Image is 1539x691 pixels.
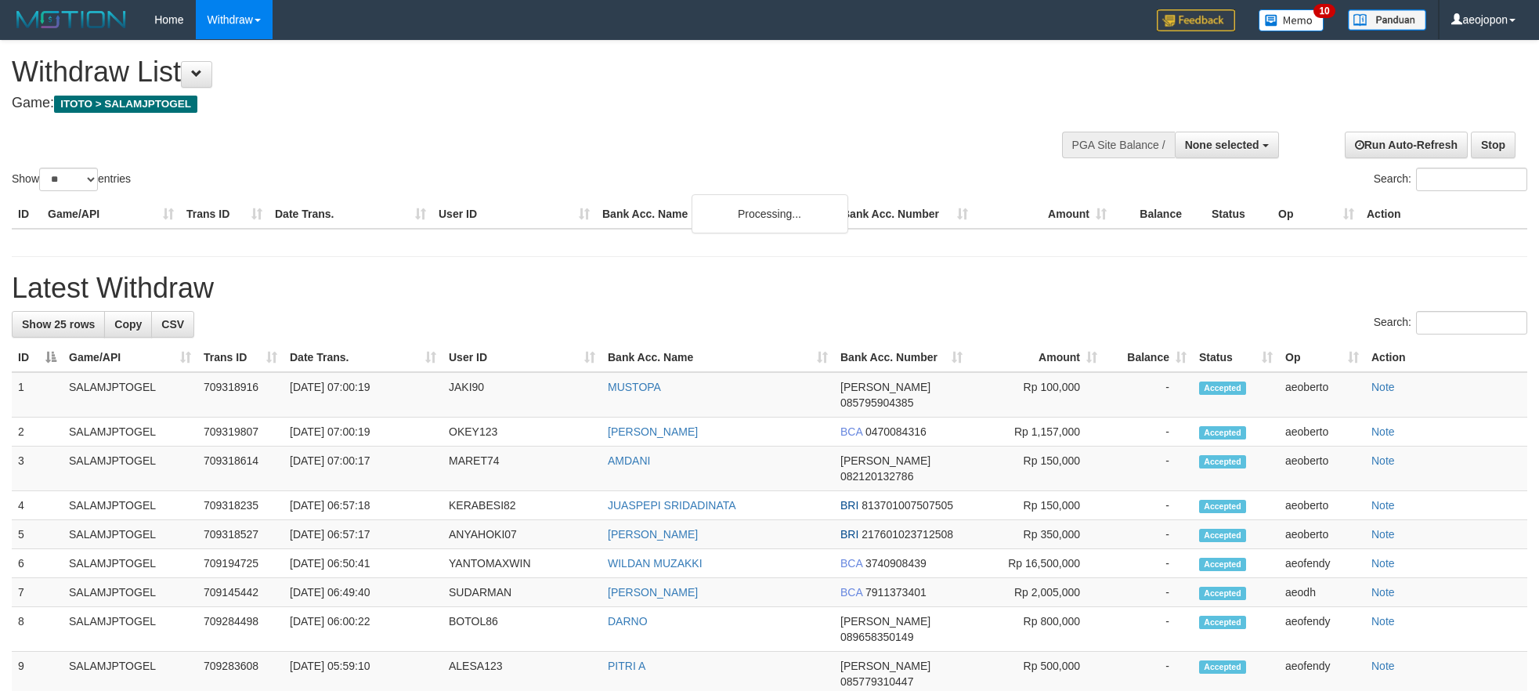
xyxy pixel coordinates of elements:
td: [DATE] 07:00:19 [284,418,443,447]
a: Note [1371,454,1395,467]
img: Feedback.jpg [1157,9,1235,31]
th: Bank Acc. Name: activate to sort column ascending [602,343,834,372]
td: 1 [12,372,63,418]
td: - [1104,578,1193,607]
td: [DATE] 06:50:41 [284,549,443,578]
th: Op [1272,200,1360,229]
img: panduan.png [1348,9,1426,31]
a: Note [1371,586,1395,599]
h1: Withdraw List [12,56,1010,88]
span: Copy [114,318,142,331]
span: [PERSON_NAME] [840,660,930,672]
th: Date Trans. [269,200,432,229]
button: None selected [1175,132,1279,158]
td: Rp 350,000 [969,520,1104,549]
div: PGA Site Balance / [1062,132,1175,158]
td: Rp 800,000 [969,607,1104,652]
td: 7 [12,578,63,607]
th: Status [1205,200,1272,229]
th: User ID: activate to sort column ascending [443,343,602,372]
td: SALAMJPTOGEL [63,578,197,607]
td: - [1104,520,1193,549]
span: Copy 0470084316 to clipboard [865,425,927,438]
a: JUASPEPI SRIDADINATA [608,499,736,512]
a: [PERSON_NAME] [608,528,698,541]
th: Op: activate to sort column ascending [1279,343,1365,372]
a: [PERSON_NAME] [608,586,698,599]
td: 709318916 [197,372,284,418]
th: Game/API: activate to sort column ascending [63,343,197,372]
th: Action [1365,343,1527,372]
td: 6 [12,549,63,578]
span: 10 [1313,4,1335,18]
th: Action [1360,200,1527,229]
th: Trans ID [180,200,269,229]
th: Game/API [42,200,180,229]
label: Show entries [12,168,131,191]
td: aeoberto [1279,418,1365,447]
td: SALAMJPTOGEL [63,491,197,520]
a: Note [1371,499,1395,512]
td: - [1104,447,1193,491]
th: Bank Acc. Name [596,200,836,229]
th: Amount: activate to sort column ascending [969,343,1104,372]
span: BRI [840,528,858,541]
h4: Game: [12,96,1010,111]
th: Bank Acc. Number [836,200,974,229]
td: OKEY123 [443,418,602,447]
td: 709318614 [197,447,284,491]
td: MARET74 [443,447,602,491]
a: WILDAN MUZAKKI [608,557,703,570]
td: [DATE] 06:00:22 [284,607,443,652]
a: DARNO [608,615,648,628]
td: - [1104,607,1193,652]
td: - [1104,372,1193,418]
td: [DATE] 07:00:17 [284,447,443,491]
span: CSV [161,318,184,331]
td: aeoberto [1279,372,1365,418]
a: PITRI A [608,660,645,672]
td: SUDARMAN [443,578,602,607]
th: User ID [432,200,596,229]
th: ID: activate to sort column descending [12,343,63,372]
a: Note [1371,528,1395,541]
td: aeoberto [1279,447,1365,491]
a: Stop [1471,132,1516,158]
td: 709284498 [197,607,284,652]
th: Amount [974,200,1113,229]
input: Search: [1416,168,1527,191]
span: Copy 085779310447 to clipboard [840,675,913,688]
a: Note [1371,381,1395,393]
th: Date Trans.: activate to sort column ascending [284,343,443,372]
a: Note [1371,557,1395,570]
td: ANYAHOKI07 [443,520,602,549]
td: Rp 150,000 [969,491,1104,520]
td: 709194725 [197,549,284,578]
label: Search: [1374,168,1527,191]
span: BCA [840,425,862,438]
span: Accepted [1199,500,1246,513]
h1: Latest Withdraw [12,273,1527,304]
td: [DATE] 07:00:19 [284,372,443,418]
td: Rp 16,500,000 [969,549,1104,578]
span: Copy 217601023712508 to clipboard [862,528,953,541]
td: aeoberto [1279,491,1365,520]
span: Copy 3740908439 to clipboard [865,557,927,570]
td: KERABESI82 [443,491,602,520]
span: None selected [1185,139,1259,151]
a: Run Auto-Refresh [1345,132,1468,158]
td: 4 [12,491,63,520]
td: SALAMJPTOGEL [63,418,197,447]
td: SALAMJPTOGEL [63,549,197,578]
td: Rp 1,157,000 [969,418,1104,447]
span: Accepted [1199,426,1246,440]
img: MOTION_logo.png [12,8,131,31]
div: Processing... [692,194,848,233]
a: MUSTOPA [608,381,661,393]
td: Rp 100,000 [969,372,1104,418]
td: 709145442 [197,578,284,607]
th: Balance: activate to sort column ascending [1104,343,1193,372]
td: SALAMJPTOGEL [63,520,197,549]
span: [PERSON_NAME] [840,381,930,393]
td: 5 [12,520,63,549]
